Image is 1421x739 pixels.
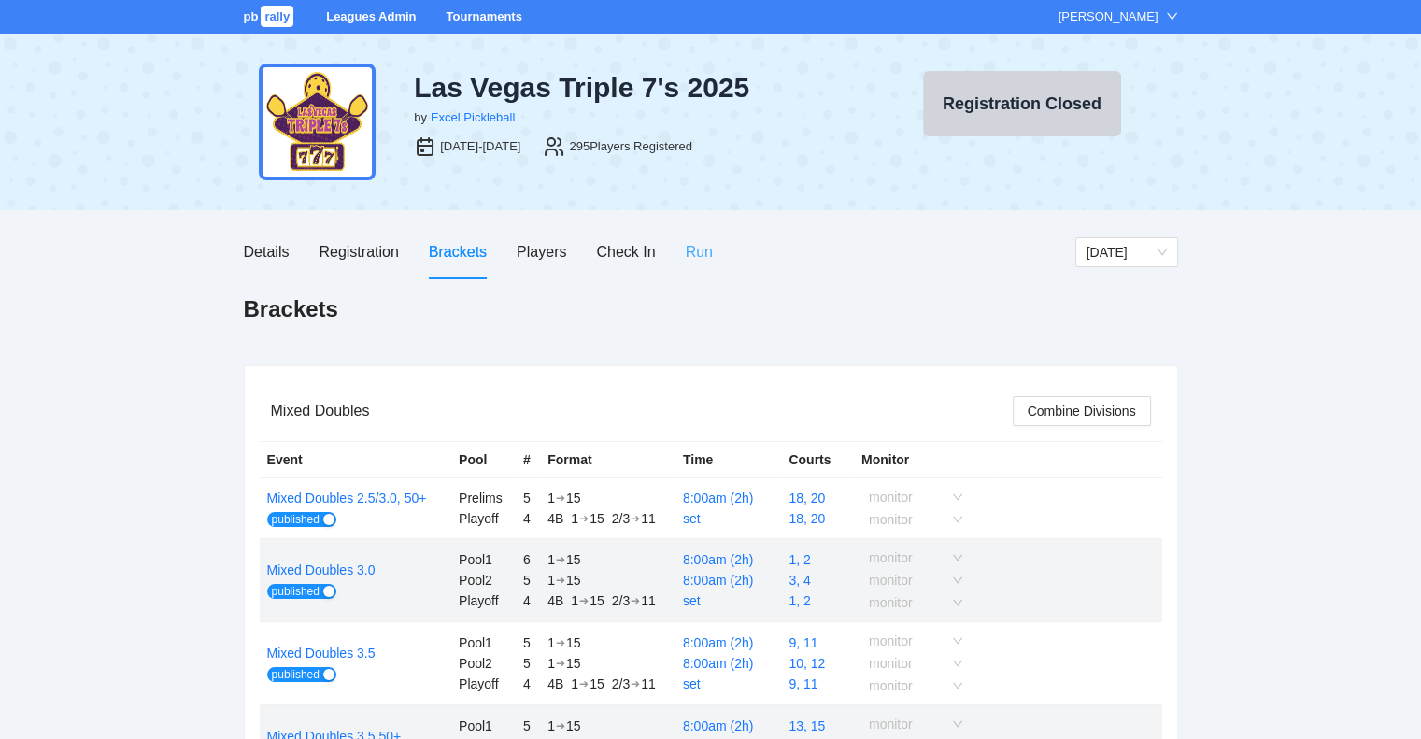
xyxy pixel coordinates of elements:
[414,108,427,127] div: by
[523,653,533,674] div: 5
[789,718,825,733] a: 13, 15
[789,573,810,588] a: 3, 4
[789,676,817,691] a: 9, 11
[459,590,508,611] div: Playoff
[272,667,320,682] span: published
[683,635,753,650] a: 8:00am (2h)
[631,511,640,526] div: ➔
[789,449,846,470] div: Courts
[523,488,533,508] div: 5
[861,449,987,470] div: Monitor
[547,549,555,570] div: 1
[1059,7,1158,26] div: [PERSON_NAME]
[571,508,578,529] div: 1
[612,508,630,529] div: 2/3
[566,653,581,674] div: 15
[789,490,825,505] a: 18, 20
[244,9,297,23] a: pbrally
[326,9,416,23] a: Leagues Admin
[556,635,565,650] div: ➔
[566,488,581,508] div: 15
[566,570,581,590] div: 15
[556,656,565,671] div: ➔
[566,716,581,736] div: 15
[789,635,817,650] a: 9, 11
[547,632,555,653] div: 1
[523,674,533,694] div: 4
[789,511,825,526] a: 18, 20
[429,240,487,263] div: Brackets
[556,573,565,588] div: ➔
[272,512,320,527] span: published
[517,240,566,263] div: Players
[431,110,515,124] a: Excel Pickleball
[571,590,578,611] div: 1
[686,240,713,263] div: Run
[683,593,701,608] a: set
[547,716,555,736] div: 1
[523,508,533,529] div: 4
[244,9,259,23] span: pb
[244,294,338,324] h1: Brackets
[641,590,656,611] div: 11
[459,449,508,470] div: Pool
[579,676,589,691] div: ➔
[267,490,427,505] a: Mixed Doubles 2.5/3.0, 50+
[683,490,753,505] a: 8:00am (2h)
[523,570,533,590] div: 5
[319,240,398,263] div: Registration
[267,449,445,470] div: Event
[641,674,656,694] div: 11
[631,593,640,608] div: ➔
[631,676,640,691] div: ➔
[1028,401,1136,421] span: Combine Divisions
[459,508,508,529] div: Playoff
[683,511,701,526] a: set
[612,590,630,611] div: 2/3
[556,552,565,567] div: ➔
[590,590,604,611] div: 15
[612,674,630,694] div: 2/3
[590,674,604,694] div: 15
[641,508,656,529] div: 11
[789,552,810,567] a: 1, 2
[556,718,565,733] div: ➔
[547,590,563,611] div: 4B
[271,384,1013,437] div: Mixed Doubles
[683,718,753,733] a: 8:00am (2h)
[571,674,578,694] div: 1
[523,632,533,653] div: 5
[789,656,825,671] a: 10, 12
[566,549,581,570] div: 15
[261,6,293,27] span: rally
[579,593,589,608] div: ➔
[1013,396,1151,426] button: Combine Divisions
[459,716,508,736] div: Pool1
[547,674,563,694] div: 4B
[683,656,753,671] a: 8:00am (2h)
[259,64,376,180] img: tiple-sevens-24.png
[414,71,851,105] div: Las Vegas Triple 7's 2025
[244,240,290,263] div: Details
[459,653,508,674] div: Pool2
[1166,10,1178,22] span: down
[523,590,533,611] div: 4
[683,449,774,470] div: Time
[683,573,753,588] a: 8:00am (2h)
[556,490,565,505] div: ➔
[459,632,508,653] div: Pool1
[547,449,668,470] div: Format
[547,653,555,674] div: 1
[459,570,508,590] div: Pool2
[683,676,701,691] a: set
[683,552,753,567] a: 8:00am (2h)
[596,240,655,263] div: Check In
[523,716,533,736] div: 5
[547,508,563,529] div: 4B
[523,549,533,570] div: 6
[579,511,589,526] div: ➔
[446,9,521,23] a: Tournaments
[923,71,1121,136] button: Registration Closed
[459,488,508,508] div: Prelims
[523,449,533,470] div: #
